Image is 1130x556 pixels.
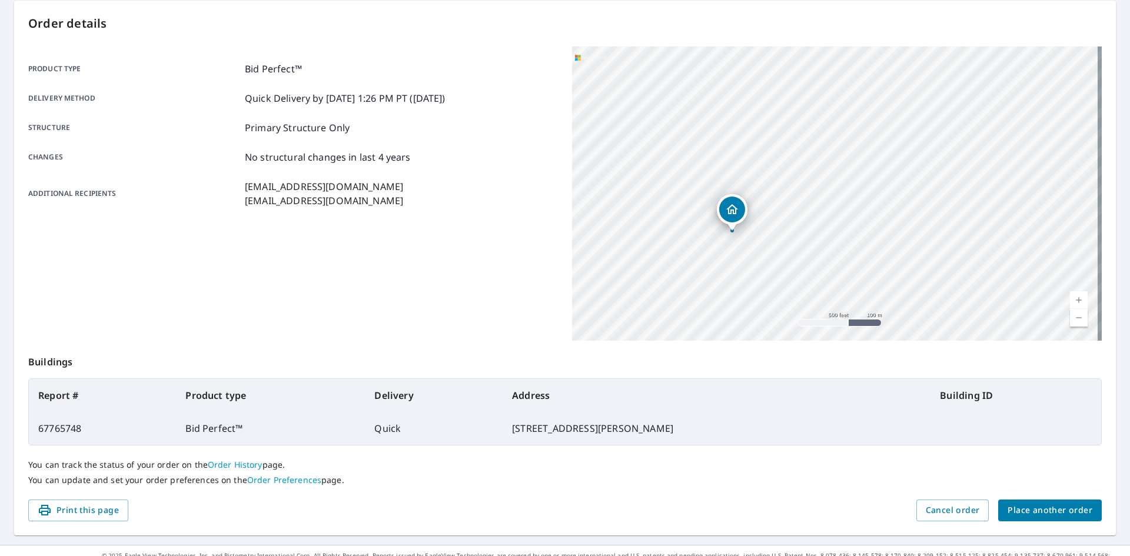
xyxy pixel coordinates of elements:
th: Delivery [365,379,503,412]
span: Place another order [1008,503,1092,518]
button: Print this page [28,500,128,521]
th: Report # [29,379,176,412]
p: Delivery method [28,91,240,105]
th: Building ID [930,379,1101,412]
td: Bid Perfect™ [176,412,365,445]
a: Order Preferences [247,474,321,485]
p: Changes [28,150,240,164]
p: Product type [28,62,240,76]
button: Cancel order [916,500,989,521]
th: Product type [176,379,365,412]
p: Structure [28,121,240,135]
p: You can track the status of your order on the page. [28,460,1102,470]
p: Primary Structure Only [245,121,350,135]
td: [STREET_ADDRESS][PERSON_NAME] [503,412,930,445]
p: Buildings [28,341,1102,378]
p: Additional recipients [28,179,240,208]
p: [EMAIL_ADDRESS][DOMAIN_NAME] [245,194,403,208]
a: Current Level 16, Zoom Out [1070,309,1088,327]
p: You can update and set your order preferences on the page. [28,475,1102,485]
span: Print this page [38,503,119,518]
a: Current Level 16, Zoom In [1070,291,1088,309]
a: Order History [208,459,262,470]
th: Address [503,379,930,412]
p: Order details [28,15,1102,32]
p: [EMAIL_ADDRESS][DOMAIN_NAME] [245,179,403,194]
td: Quick [365,412,503,445]
button: Place another order [998,500,1102,521]
td: 67765748 [29,412,176,445]
p: No structural changes in last 4 years [245,150,411,164]
p: Bid Perfect™ [245,62,302,76]
div: Dropped pin, building 1, Residential property, 16 Glencrest Dr Newton, NJ 07860 [717,194,747,231]
p: Quick Delivery by [DATE] 1:26 PM PT ([DATE]) [245,91,446,105]
span: Cancel order [926,503,980,518]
